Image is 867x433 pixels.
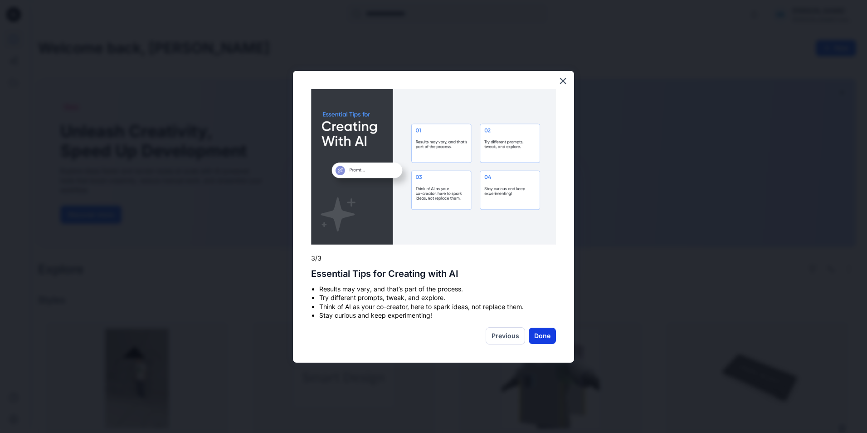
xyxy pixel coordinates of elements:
[559,74,567,88] button: Close
[319,293,556,302] li: Try different prompts, tweak, and explore.
[319,302,556,311] li: Think of AI as your co-creator, here to spark ideas, not replace them.
[486,327,525,344] button: Previous
[319,285,556,294] li: Results may vary, and that’s part of the process.
[319,311,556,320] li: Stay curious and keep experimenting!
[311,268,556,279] h2: Essential Tips for Creating with AI
[529,328,556,344] button: Done
[311,254,556,263] p: 3/3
